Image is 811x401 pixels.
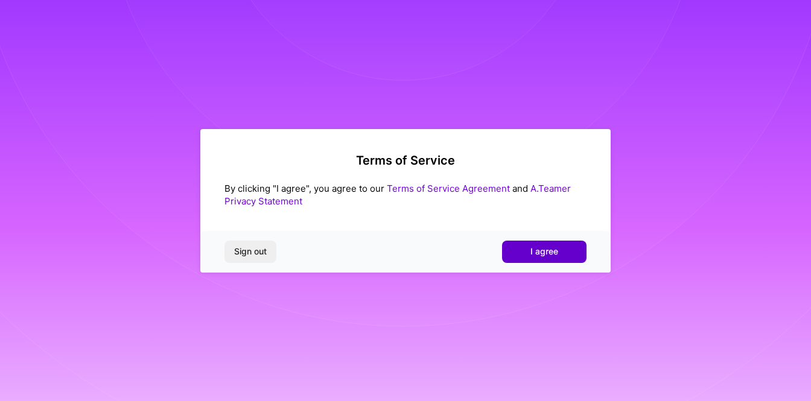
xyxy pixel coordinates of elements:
[224,182,587,207] div: By clicking "I agree", you agree to our and
[387,183,510,194] a: Terms of Service Agreement
[224,241,276,262] button: Sign out
[502,241,587,262] button: I agree
[224,153,587,168] h2: Terms of Service
[234,245,267,257] span: Sign out
[530,245,558,257] span: I agree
